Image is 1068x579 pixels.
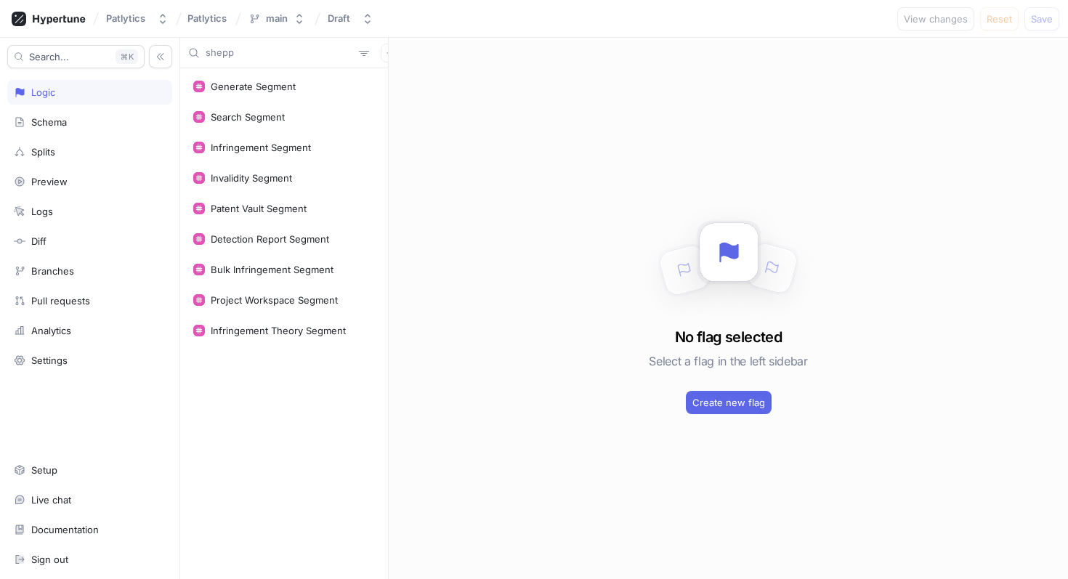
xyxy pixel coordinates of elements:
span: Reset [987,15,1012,23]
button: Search...K [7,45,145,68]
div: Infringement Segment [211,142,311,153]
button: Create new flag [686,391,772,414]
button: View changes [897,7,974,31]
div: Bulk Infringement Segment [211,264,333,275]
h3: No flag selected [675,326,782,348]
div: K [116,49,138,64]
div: Draft [328,12,350,25]
div: Sign out [31,554,68,565]
div: Search Segment [211,111,285,123]
div: Live chat [31,494,71,506]
div: Project Workspace Segment [211,294,338,306]
span: Search... [29,52,69,61]
div: Logs [31,206,53,217]
div: Detection Report Segment [211,233,329,245]
div: Splits [31,146,55,158]
div: Generate Segment [211,81,296,92]
div: Pull requests [31,295,90,307]
div: Patlytics [106,12,145,25]
button: main [243,7,311,31]
div: Logic [31,86,55,98]
span: Patlytics [187,13,227,23]
div: Preview [31,176,68,187]
div: main [266,12,288,25]
div: Patent Vault Segment [211,203,307,214]
span: Create new flag [692,398,765,407]
button: Patlytics [100,7,174,31]
div: Setup [31,464,57,476]
div: Documentation [31,524,99,535]
div: Infringement Theory Segment [211,325,346,336]
div: Settings [31,355,68,366]
div: Schema [31,116,67,128]
button: Save [1024,7,1059,31]
span: View changes [904,15,968,23]
div: Invalidity Segment [211,172,292,184]
div: Branches [31,265,74,277]
h5: Select a flag in the left sidebar [649,348,807,374]
input: Search... [206,46,353,60]
div: Diff [31,235,46,247]
div: Analytics [31,325,71,336]
span: Save [1031,15,1053,23]
button: Draft [322,7,379,31]
button: Reset [980,7,1019,31]
a: Documentation [7,517,172,542]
